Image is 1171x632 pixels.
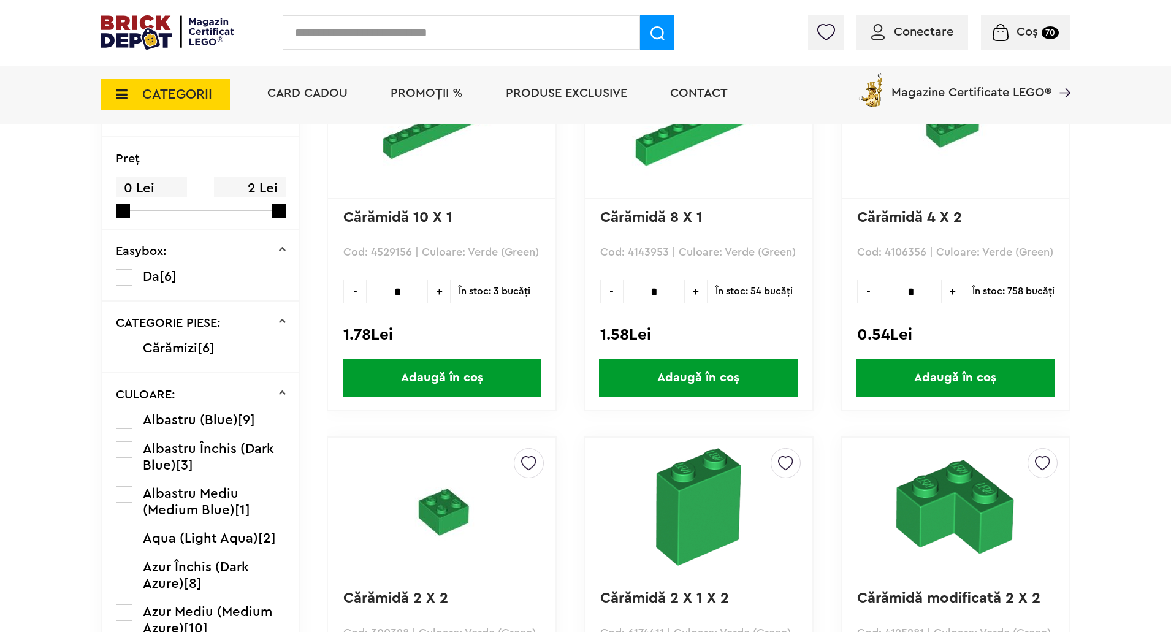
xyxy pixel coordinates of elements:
[857,245,1054,273] p: Cod: 4106356 | Culoare: Verde (Green)
[214,177,285,200] span: 2 Lei
[184,577,202,590] span: [8]
[116,245,167,257] p: Easybox:
[670,87,728,99] a: Contact
[428,280,451,303] span: +
[1051,70,1070,83] a: Magazine Certificate LEGO®
[356,448,528,568] img: Cărămidă 2 X 2
[343,245,540,273] p: Cod: 4529156 | Culoare: Verde (Green)
[159,270,177,283] span: [6]
[1042,26,1059,39] small: 70
[856,359,1055,397] span: Adaugă în coș
[972,280,1055,303] span: În stoc: 758 bucăţi
[896,448,1014,566] img: Cărămidă modificată 2 X 2
[143,341,197,355] span: Cărămizi
[116,177,187,200] span: 0 Lei
[383,67,501,185] img: Cărămidă 10 X 1
[871,26,953,38] a: Conectare
[639,448,757,566] img: Cărămidă 2 X 1 X 2
[116,389,175,401] p: CULOARE:
[238,413,255,427] span: [9]
[599,359,798,397] span: Adaugă în coș
[343,280,366,303] span: -
[600,280,623,303] span: -
[685,280,708,303] span: +
[869,67,1041,188] img: Cărămidă 4 X 2
[857,327,1054,343] div: 0.54Lei
[143,560,249,590] span: Azur Închis (Dark Azure)
[142,88,212,101] span: CATEGORII
[857,280,880,303] span: -
[842,359,1069,397] a: Adaugă în coș
[116,317,221,329] p: CATEGORIE PIESE:
[197,341,215,355] span: [6]
[143,442,274,472] span: Albastru Închis (Dark Blue)
[343,327,540,343] div: 1.78Lei
[612,67,784,188] img: Cărămidă 8 X 1
[343,359,541,397] span: Adaugă în coș
[857,210,962,225] a: Cărămidă 4 X 2
[267,87,348,99] a: Card Cadou
[143,413,238,427] span: Albastru (Blue)
[1017,26,1038,38] span: Coș
[600,245,797,273] p: Cod: 4143953 | Culoare: Verde (Green)
[585,359,812,397] a: Adaugă în coș
[343,591,448,606] a: Cărămidă 2 X 2
[857,591,1040,606] a: Cărămidă modificată 2 X 2
[600,210,703,225] a: Cărămidă 8 X 1
[116,153,140,165] p: Preţ
[143,487,238,517] span: Albastru Mediu (Medium Blue)
[506,87,627,99] a: Produse exclusive
[459,280,530,303] span: În stoc: 3 bucăţi
[891,70,1051,99] span: Magazine Certificate LEGO®
[143,270,159,283] span: Da
[894,26,953,38] span: Conectare
[235,503,250,517] span: [1]
[328,359,555,397] a: Adaugă în coș
[942,280,964,303] span: +
[143,531,258,545] span: Aqua (Light Aqua)
[600,327,797,343] div: 1.58Lei
[391,87,463,99] a: PROMOȚII %
[176,459,193,472] span: [3]
[343,210,452,225] a: Cărămidă 10 X 1
[600,591,729,606] a: Cărămidă 2 X 1 X 2
[715,280,793,303] span: În stoc: 54 bucăţi
[258,531,276,545] span: [2]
